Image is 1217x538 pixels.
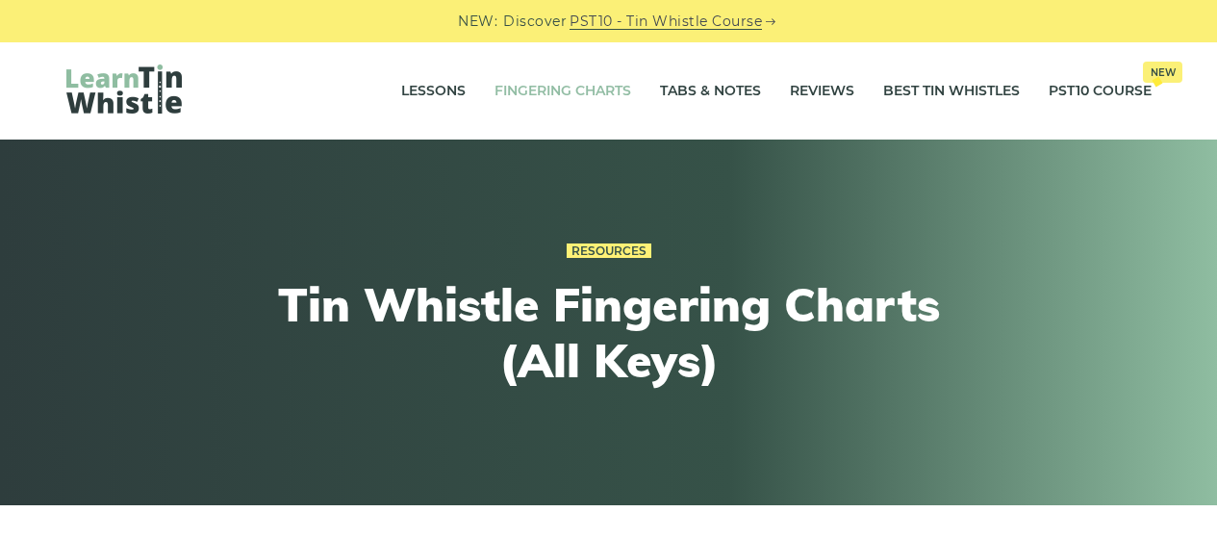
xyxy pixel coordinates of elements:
span: New [1143,62,1182,83]
a: Tabs & Notes [660,67,761,115]
a: Lessons [401,67,466,115]
h1: Tin Whistle Fingering Charts (All Keys) [255,277,963,388]
a: Reviews [790,67,854,115]
a: Resources [567,243,651,259]
a: Best Tin Whistles [883,67,1020,115]
img: LearnTinWhistle.com [66,64,182,114]
a: Fingering Charts [494,67,631,115]
a: PST10 CourseNew [1049,67,1152,115]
